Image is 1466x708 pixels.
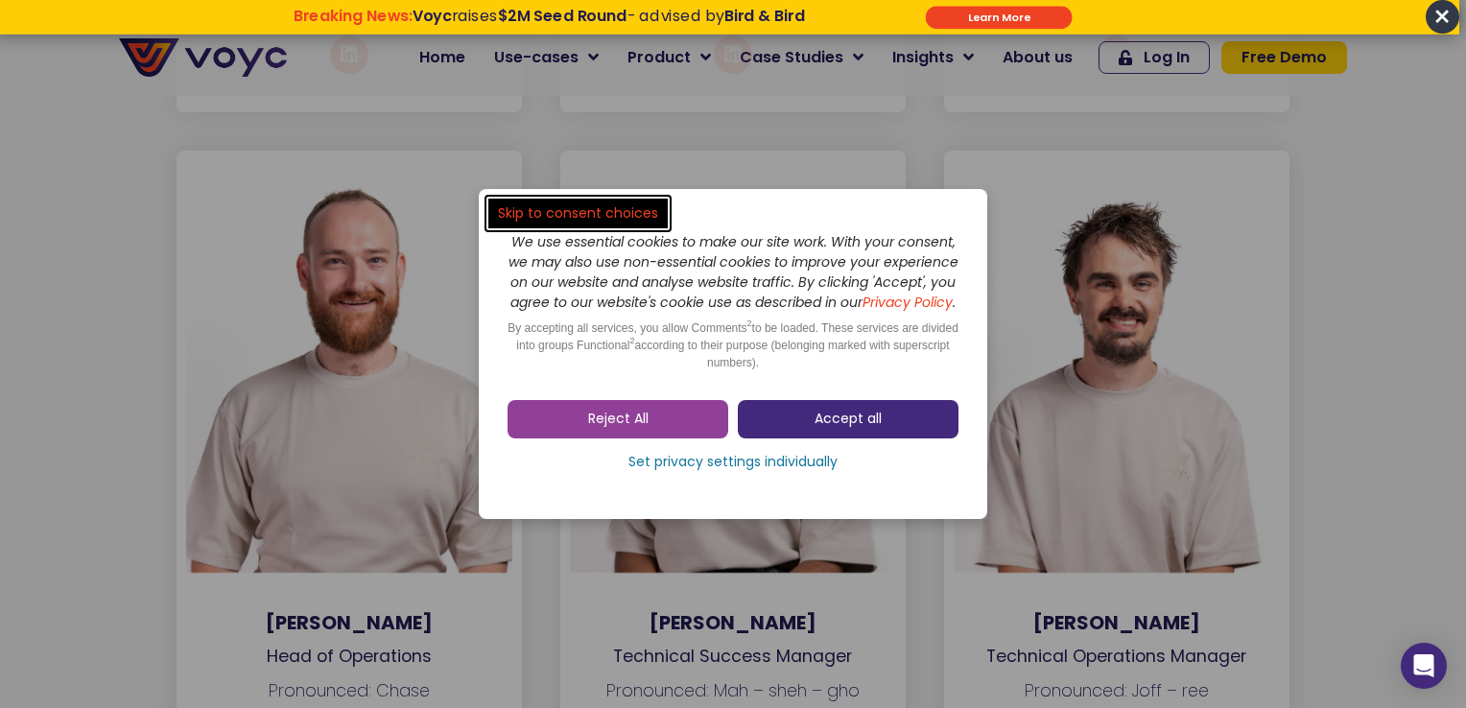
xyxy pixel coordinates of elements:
[629,336,634,345] sup: 2
[508,448,958,477] a: Set privacy settings individually
[488,199,668,228] a: Skip to consent choices
[508,321,958,369] span: By accepting all services, you allow Comments to be loaded. These services are divided into group...
[863,293,953,312] a: Privacy Policy
[747,319,752,328] sup: 2
[508,232,958,312] i: We use essential cookies to make our site work. With your consent, we may also use non-essential ...
[815,410,882,429] span: Accept all
[588,410,649,429] span: Reject All
[738,400,958,438] a: Accept all
[508,400,728,438] a: Reject All
[628,453,838,472] span: Set privacy settings individually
